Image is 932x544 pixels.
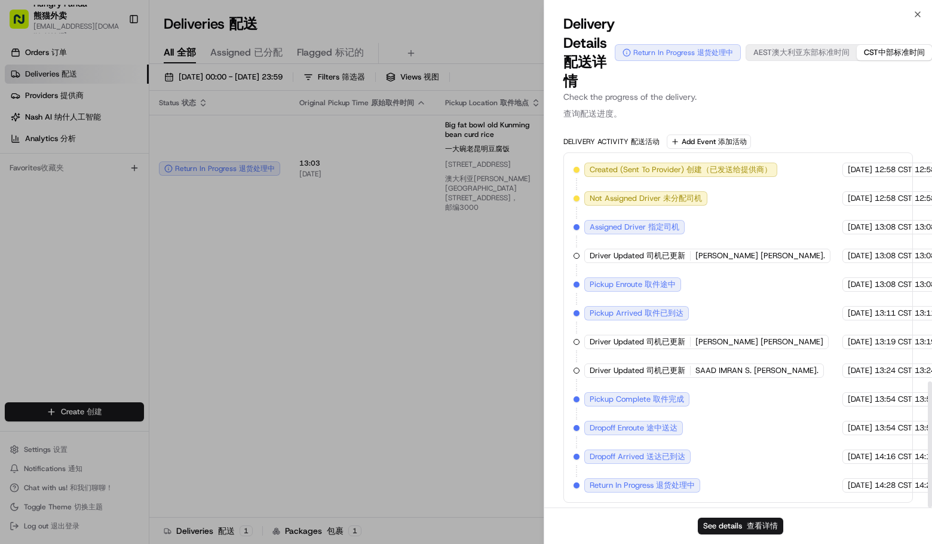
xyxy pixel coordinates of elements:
span: Driver Updated [590,250,685,261]
span: 退货处理中 [656,480,695,490]
span: [DATE] [848,451,872,462]
a: Powered byPylon [84,296,145,305]
span: [DATE] [848,308,872,319]
button: See all [185,153,217,167]
span: Knowledge Base [24,267,91,279]
span: 司机已更新 [646,250,685,261]
span: Dropoff Arrived [590,451,685,462]
p: Check the progress of the delivery. [563,91,913,124]
span: [DATE] [848,279,872,290]
span: 取件途中 [645,279,676,289]
span: 司机已更新 [646,365,685,375]
span: [PERSON_NAME]. [754,365,818,375]
span: Driver Updated [590,337,685,347]
span: 退货处理中 [697,48,733,57]
span: Assigned Driver [590,222,679,233]
div: Return In Progress [615,44,741,61]
img: 1753817452368-0c19585d-7be3-40d9-9a41-2dc781b3d1eb [25,114,47,136]
span: [DATE] [848,394,872,405]
div: 💻 [101,268,111,278]
button: Add Event 添加活动 [667,135,751,149]
span: 送达已到达 [646,451,685,462]
img: Nash [12,12,36,36]
button: AEST [746,45,857,60]
span: 司机已更新 [646,337,685,347]
span: [DATE] [848,193,872,204]
span: Delivery Details [563,14,615,91]
span: 配送详情 [563,53,606,91]
a: 💻API Documentation [96,262,197,284]
span: [PERSON_NAME] [761,337,823,347]
span: 查询配送进度。 [563,108,622,119]
button: Return In Progress 退货处理中 [615,44,741,61]
img: Bea Lacdao [12,174,31,193]
a: 📗Knowledge Base [7,262,96,284]
span: [DATE] [848,365,872,376]
span: 查看详情 [747,521,778,531]
span: 取件已到达 [645,308,683,318]
span: [PERSON_NAME] [37,185,97,195]
span: 中部标准时间 [878,47,925,57]
span: Not Assigned Driver [590,193,702,204]
span: Pickup Arrived [590,308,683,319]
span: Dropoff Enroute [590,423,677,433]
span: 指定司机 [648,222,679,232]
div: Past conversations [12,155,80,165]
span: [PERSON_NAME] [695,250,825,261]
span: 8月19日 [106,185,134,195]
span: Pickup Enroute [590,279,676,290]
span: [DATE] [848,423,872,433]
button: See details 查看详情 [698,518,783,534]
span: [DATE] [848,164,872,175]
span: [PERSON_NAME]. [761,250,825,261]
span: • [39,218,44,227]
div: 📗 [12,268,22,278]
span: 取件完成 [653,394,684,404]
span: 创建（已发送给提供商） [686,164,772,175]
span: [PERSON_NAME] [695,337,823,347]
span: [DATE] [848,250,872,261]
span: Pickup Complete [590,394,684,405]
span: Return In Progress [590,480,695,491]
button: Start new chat [203,118,217,132]
span: [DATE] [848,222,872,233]
span: 添加活动 [718,137,747,146]
div: Start new chat [54,114,196,126]
span: Pylon [119,297,145,305]
div: Delivery Activity [563,137,660,146]
span: 配送活动 [631,137,660,146]
span: [DATE] [848,337,872,347]
span: Created (Sent To Provider) [590,164,772,175]
img: 1736555255976-a54dd68f-1ca7-489b-9aae-adbdc363a1c4 [12,114,33,136]
span: SAAD IMRAN S. [695,365,818,376]
p: Welcome 👋 [12,48,217,67]
span: • [99,185,103,195]
span: API Documentation [113,267,192,279]
span: 途中送达 [646,423,677,433]
button: CST [857,45,932,60]
input: Clear [31,77,197,90]
img: 1736555255976-a54dd68f-1ca7-489b-9aae-adbdc363a1c4 [24,186,33,195]
span: [DATE] [848,480,872,491]
span: 8月15日 [46,218,74,227]
span: 未分配司机 [663,193,702,203]
span: Driver Updated [590,365,685,376]
span: 澳大利亚东部标准时间 [772,47,850,57]
div: We're available if you need us! [54,126,164,136]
